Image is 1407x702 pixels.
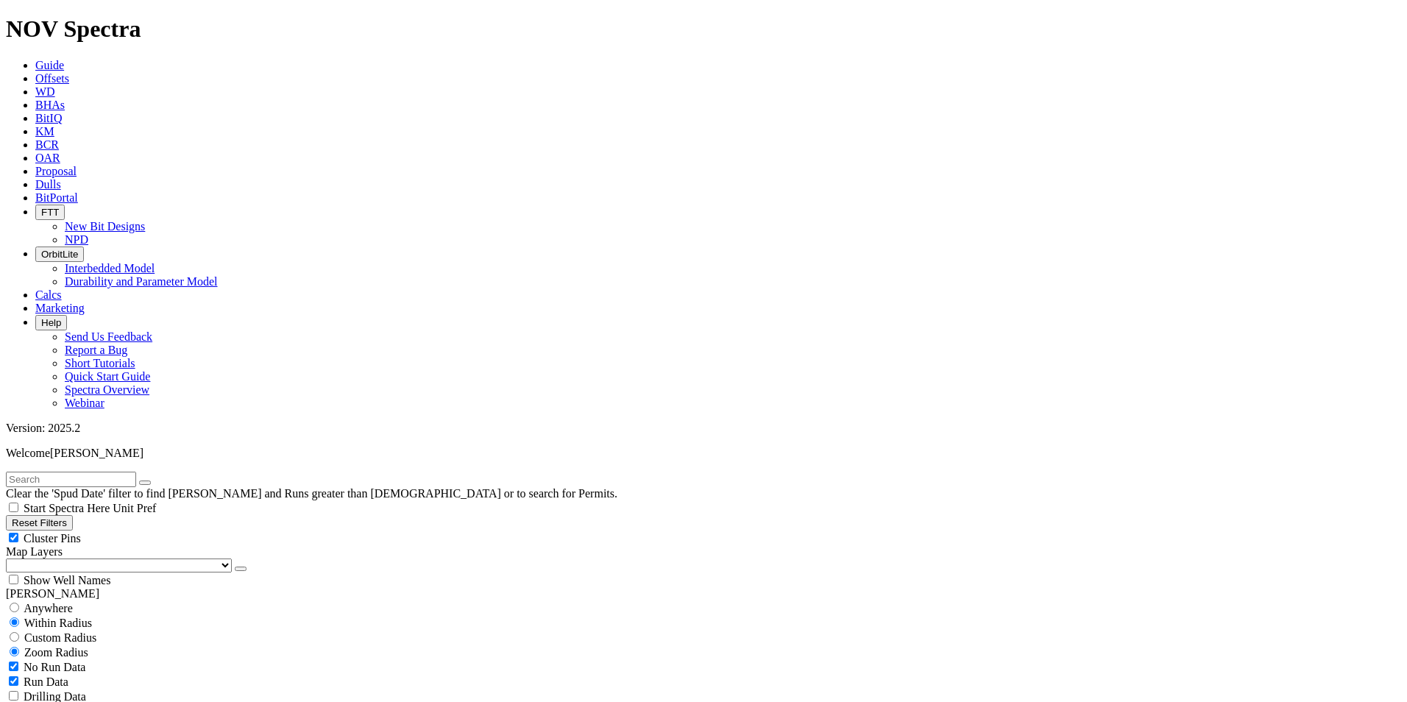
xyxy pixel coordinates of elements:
a: BCR [35,138,59,151]
span: Anywhere [24,602,73,614]
span: No Run Data [24,661,85,673]
a: New Bit Designs [65,220,145,233]
button: OrbitLite [35,247,84,262]
span: Run Data [24,676,68,688]
button: Reset Filters [6,515,73,531]
a: Short Tutorials [65,357,135,369]
button: Help [35,315,67,330]
span: Cluster Pins [24,532,81,545]
a: Spectra Overview [65,383,149,396]
a: BitPortal [35,191,78,204]
span: FTT [41,207,59,218]
span: OrbitLite [41,249,78,260]
span: [PERSON_NAME] [50,447,143,459]
span: Clear the 'Spud Date' filter to find [PERSON_NAME] and Runs greater than [DEMOGRAPHIC_DATA] or to... [6,487,617,500]
a: Durability and Parameter Model [65,275,218,288]
span: Within Radius [24,617,92,629]
a: Quick Start Guide [65,370,150,383]
a: OAR [35,152,60,164]
a: Marketing [35,302,85,314]
span: Zoom Radius [24,646,88,659]
div: [PERSON_NAME] [6,587,1401,600]
a: BitIQ [35,112,62,124]
a: Dulls [35,178,61,191]
a: Interbedded Model [65,262,155,274]
div: Version: 2025.2 [6,422,1401,435]
a: Send Us Feedback [65,330,152,343]
input: Search [6,472,136,487]
span: Custom Radius [24,631,96,644]
a: Report a Bug [65,344,127,356]
a: Offsets [35,72,69,85]
a: NPD [65,233,88,246]
a: WD [35,85,55,98]
h1: NOV Spectra [6,15,1401,43]
a: BHAs [35,99,65,111]
span: Start Spectra Here [24,502,110,514]
span: Unit Pref [113,502,156,514]
span: Map Layers [6,545,63,558]
input: Start Spectra Here [9,503,18,512]
a: Proposal [35,165,77,177]
a: Calcs [35,288,62,301]
span: Show Well Names [24,574,110,586]
span: Help [41,317,61,328]
a: Webinar [65,397,104,409]
p: Welcome [6,447,1401,460]
a: KM [35,125,54,138]
a: Guide [35,59,64,71]
button: FTT [35,205,65,220]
